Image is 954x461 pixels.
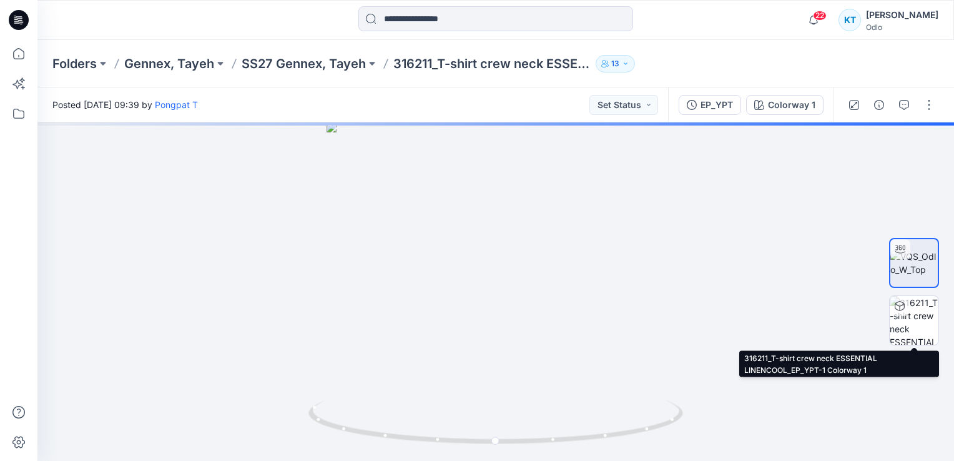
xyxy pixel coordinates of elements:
[52,98,198,111] span: Posted [DATE] 09:39 by
[155,99,198,110] a: Pongpat T
[52,55,97,72] a: Folders
[242,55,366,72] a: SS27 Gennex, Tayeh
[890,296,938,345] img: 316211_T-shirt crew neck ESSENTIAL LINENCOOL_EP_YPT-1 Colorway 1
[813,11,827,21] span: 22
[768,98,815,112] div: Colorway 1
[124,55,214,72] a: Gennex, Tayeh
[393,55,591,72] p: 316211_T-shirt crew neck ESSENTIAL LINENCOOL_EP_YPT
[890,250,938,276] img: VQS_Odlo_W_Top
[679,95,741,115] button: EP_YPT
[869,95,889,115] button: Details
[611,57,619,71] p: 13
[866,7,938,22] div: [PERSON_NAME]
[866,22,938,32] div: Odlo
[701,98,733,112] div: EP_YPT
[838,9,861,31] div: KT
[596,55,635,72] button: 13
[746,95,824,115] button: Colorway 1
